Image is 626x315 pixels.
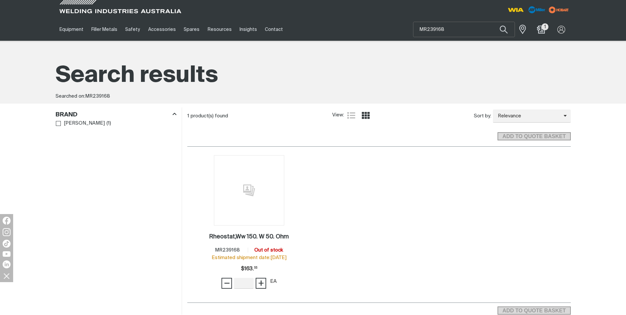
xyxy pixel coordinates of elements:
[209,233,289,241] a: Rheostat,Ww 150. W 50. Ohm
[498,132,570,141] button: Add selected products to the shopping cart
[209,234,289,240] h2: Rheostat,Ww 150. W 50. Ohm
[56,18,442,41] nav: Main
[56,108,176,128] aside: Filters
[1,270,12,281] img: hide socials
[241,262,257,276] div: Price
[498,304,570,315] section: Add to cart control
[270,278,277,285] div: EA
[498,132,570,141] span: ADD TO QUOTE BASKET
[56,93,571,100] div: Searched on:
[180,18,203,41] a: Spares
[3,251,11,257] img: YouTube
[87,18,121,41] a: Filler Metals
[187,113,332,119] div: 1
[498,306,570,315] span: ADD TO QUOTE BASKET
[191,113,228,118] span: product(s) found
[474,112,491,120] span: Sort by:
[224,278,230,289] span: −
[254,248,283,253] span: Out of stock
[413,22,515,37] input: Product name or item number...
[56,119,105,128] a: [PERSON_NAME]
[254,267,257,269] sup: 55
[332,111,344,119] span: View:
[214,155,284,226] img: No image for this product
[236,18,261,41] a: Insights
[493,112,564,120] span: Relevance
[56,61,571,90] h1: Search results
[187,108,571,124] section: Product list controls
[106,120,111,127] span: ( 1 )
[498,306,570,315] button: Add selected products to the shopping cart
[56,111,78,119] h3: Brand
[56,18,87,41] a: Equipment
[215,248,240,253] span: MR239168
[56,110,176,119] div: Brand
[258,278,264,289] span: +
[3,217,11,225] img: Facebook
[3,240,11,248] img: TikTok
[85,94,110,99] span: MR239168
[203,18,235,41] a: Resources
[144,18,180,41] a: Accessories
[547,5,571,15] img: miller
[64,120,105,127] span: [PERSON_NAME]
[241,262,257,276] span: $163.
[493,22,515,37] button: Search products
[347,111,355,119] a: List view
[121,18,144,41] a: Safety
[187,125,571,143] section: Add to cart control
[3,260,11,268] img: LinkedIn
[261,18,287,41] a: Contact
[56,119,176,128] ul: Brand
[212,255,287,260] span: Estimated shipment date: [DATE]
[3,228,11,236] img: Instagram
